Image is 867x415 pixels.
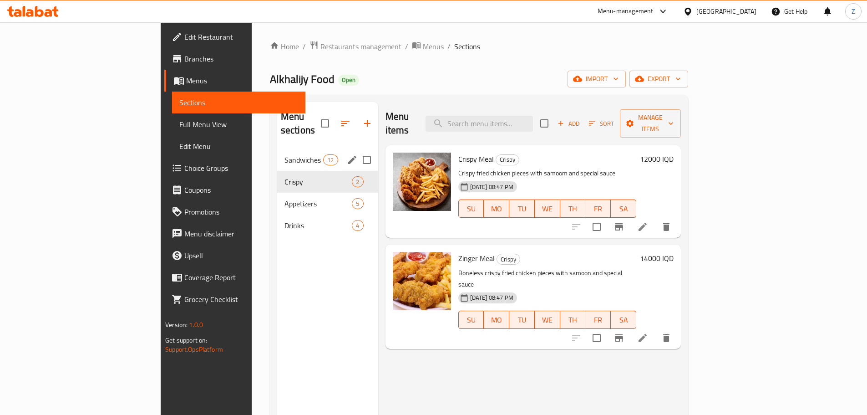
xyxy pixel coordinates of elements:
div: Appetizers [284,198,352,209]
p: Boneless crispy fried chicken pieces with samoon and special sauce [458,267,636,290]
span: 5 [352,200,363,208]
h2: Menu items [385,110,415,137]
span: 1.0.0 [189,319,203,331]
span: Sandwiches [284,154,323,165]
span: WE [538,202,557,215]
button: SU [458,311,484,329]
p: Crispy fried chicken pieces with samoom and special sauce [458,168,636,179]
span: 12 [324,156,337,164]
span: Menu disclaimer [184,228,298,239]
span: SA [614,202,633,215]
span: Select to update [587,217,606,236]
span: Sections [454,41,480,52]
a: Choice Groups [164,157,305,179]
button: Branch-specific-item [608,327,630,349]
button: TU [509,200,535,218]
a: Upsell [164,245,305,266]
a: Support.OpsPlatform [165,343,223,355]
span: WE [538,313,557,327]
img: Zinger Meal [393,252,451,310]
a: Branches [164,48,305,70]
div: Open [338,75,359,86]
li: / [405,41,408,52]
a: Full Menu View [172,113,305,135]
span: Select all sections [315,114,335,133]
h6: 12000 IQD [640,153,674,165]
button: Manage items [620,109,681,138]
span: Branches [184,53,298,64]
span: Crispy [284,176,352,187]
span: Coverage Report [184,272,298,283]
a: Restaurants management [309,41,401,52]
img: Crispy Meal [393,153,451,211]
span: Get support on: [165,334,207,346]
a: Coupons [164,179,305,201]
button: SA [611,200,636,218]
span: Select to update [587,328,606,348]
h6: 14000 IQD [640,252,674,265]
span: Sort items [583,117,620,131]
div: items [352,176,363,187]
div: items [352,198,363,209]
span: FR [589,202,607,215]
div: Crispy2 [277,171,378,193]
input: search [426,116,533,132]
div: items [323,154,338,165]
span: TH [564,313,582,327]
span: Restaurants management [320,41,401,52]
button: delete [655,327,677,349]
span: MO [487,313,506,327]
div: Appetizers5 [277,193,378,215]
span: Select section [535,114,554,133]
span: [DATE] 08:47 PM [466,183,517,191]
button: delete [655,216,677,238]
span: Promotions [184,206,298,217]
span: TH [564,202,582,215]
span: Add item [554,117,583,131]
span: [DATE] 08:47 PM [466,293,517,302]
a: Menus [412,41,444,52]
button: TH [560,200,586,218]
a: Menu disclaimer [164,223,305,245]
button: import [568,71,626,87]
button: MO [484,200,509,218]
button: TU [509,311,535,329]
nav: breadcrumb [270,41,688,52]
span: TU [513,313,531,327]
span: SA [614,313,633,327]
span: Manage items [627,112,674,135]
span: import [575,73,619,85]
li: / [447,41,451,52]
div: items [352,220,363,231]
span: FR [589,313,607,327]
span: 2 [352,178,363,186]
button: export [629,71,688,87]
button: TH [560,311,586,329]
span: Crispy [497,254,520,265]
span: Z [852,6,855,16]
span: Sections [179,97,298,108]
button: MO [484,311,509,329]
span: Choice Groups [184,163,298,174]
span: Alkhalijy Food [270,69,335,89]
a: Edit Restaurant [164,26,305,48]
span: 4 [352,221,363,230]
nav: Menu sections [277,145,378,240]
span: Coupons [184,184,298,195]
span: Sort [589,118,614,129]
button: Branch-specific-item [608,216,630,238]
button: WE [535,200,560,218]
div: [GEOGRAPHIC_DATA] [696,6,756,16]
span: export [637,73,681,85]
span: Upsell [184,250,298,261]
a: Sections [172,92,305,113]
span: TU [513,202,531,215]
button: FR [585,200,611,218]
div: Menu-management [598,6,654,17]
button: Add [554,117,583,131]
span: Crispy [496,154,519,165]
span: SU [462,202,481,215]
span: Crispy Meal [458,152,494,166]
